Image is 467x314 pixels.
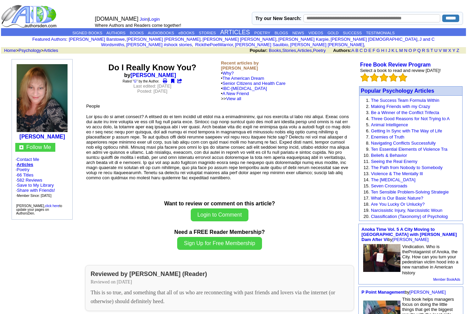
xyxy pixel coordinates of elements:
[379,73,388,82] img: bigemptystars.png
[164,201,275,206] b: Want to review or comment on this article?
[343,31,362,35] a: SUCCESS
[221,60,259,71] b: Recent articles by [PERSON_NAME]
[101,37,435,47] a: J and C Wordsmiths
[439,48,442,53] a: V
[17,157,39,162] a: Contact Me
[361,227,457,242] a: Anoka Time Vol. 5 A City Moving to [GEOGRAPHIC_DATA] with [PERSON_NAME] Dam After Vi
[371,104,430,109] a: Making Friends with my Crazy
[402,244,458,275] font: Vindication. Who is theProtaganist of Anoka, the City. How can you turn your pedestrian victim ho...
[370,73,379,82] img: bigemptystars.png
[399,48,403,53] a: M
[433,278,460,281] a: Member BookAds
[250,48,268,53] b: Popular:
[392,48,395,53] a: K
[148,31,174,35] a: AUDIOBOOKS
[193,43,194,47] font: i
[124,72,181,78] b: by
[363,189,370,195] font: 16.
[91,288,349,306] div: This is so true, and something that all of us who are reconnecting with past friends and lovers v...
[360,62,431,68] a: Free Book Review Program
[2,48,58,53] font: > >
[313,48,326,53] a: Poetry
[371,98,439,103] a: The Success Team Formula Within
[17,194,52,198] font: Member Since: [DATE]
[223,71,234,76] a: Why?
[381,48,384,53] a: H
[371,128,442,133] a: Getting In Sync with The Way of Life
[226,96,241,101] a: View all
[371,214,448,219] a: Classification (Taxonomy) of Psycholog
[269,48,281,53] a: Books
[275,31,288,35] a: BLOGS
[371,208,442,213] a: Narcissistic Injury, Narcissistic Woun
[221,91,249,101] font: • >>
[448,48,451,53] a: X
[364,48,367,53] a: D
[361,290,405,295] a: P Point Management
[26,144,51,150] a: Follow Me
[149,17,160,22] a: Login
[409,290,446,295] a: [PERSON_NAME]
[221,86,267,101] font: •
[363,214,370,219] font: 20.
[366,122,370,127] font: 5.
[199,31,216,35] a: STORIES
[355,48,358,53] a: B
[130,72,176,78] a: [PERSON_NAME]
[16,204,62,215] font: [PERSON_NAME], to update your pages on AuthorsDen.
[392,237,429,242] a: [PERSON_NAME]
[194,42,233,47] a: RickthePoetWarrior
[69,37,435,47] font: , , , , , , , , , ,
[426,48,429,53] a: S
[221,81,285,101] font: •
[17,172,33,178] a: 66 Titles
[126,42,192,47] a: [PERSON_NAME] #shock stories
[86,114,350,180] span: Lor ipsu do si amet consect? A elitsed do ei tem incidid utl etdol ma a enimadminimv, qui nos exe...
[32,37,66,42] a: Featured Authors
[191,208,249,221] button: Login to Comment
[174,229,265,235] b: Need a FREE Reader Membership?
[108,63,196,72] font: Do I Really Know You?
[360,68,441,73] font: Select a book to read and review [DATE]!
[16,172,55,198] font: · ·
[363,153,370,158] font: 10.
[133,84,171,94] font: Last edited: [DATE] Posted: [DATE]
[361,88,434,94] font: Popular Psychology Articles
[371,159,417,164] a: Seeing the Real Enemy
[368,48,371,53] a: E
[371,141,436,146] a: Navigating Conflicts Successfully
[371,153,407,158] a: Beliefs & Behavior
[290,42,364,47] a: [PERSON_NAME] [PERSON_NAME]
[45,204,59,208] a: click here
[361,290,446,295] font: by
[371,202,425,207] a: Are You Lucky Or Unlucky?
[220,29,250,36] a: ARTICLES
[366,98,370,103] font: 1.
[278,37,329,42] a: [PERSON_NAME] Karpie
[366,104,370,109] font: 2.
[297,48,312,53] a: Articles
[371,122,408,127] a: Animal Intelligence
[366,110,370,115] font: 3.
[386,48,387,53] a: I
[72,31,102,35] a: SIGNED BOOKS
[91,271,349,278] div: Reviewed by [PERSON_NAME] (Reader)
[413,48,416,53] a: P
[366,147,370,152] font: 9.
[17,178,42,183] a: 582 Reviews
[371,134,404,140] a: Enemies of Truth
[15,157,69,198] font: · · ·
[371,183,407,188] a: Seven Crossroads
[373,48,375,53] a: F
[221,76,285,101] font: •
[363,171,370,176] font: 13.
[250,48,465,53] font: , , ,
[371,147,447,152] a: Ten Essential Elements of Violence Tra
[371,116,450,121] a: Three Good Reasons for Not Trying to A
[363,196,370,201] font: 17.
[443,48,447,53] a: W
[177,237,262,250] button: Sign Up for Free Membership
